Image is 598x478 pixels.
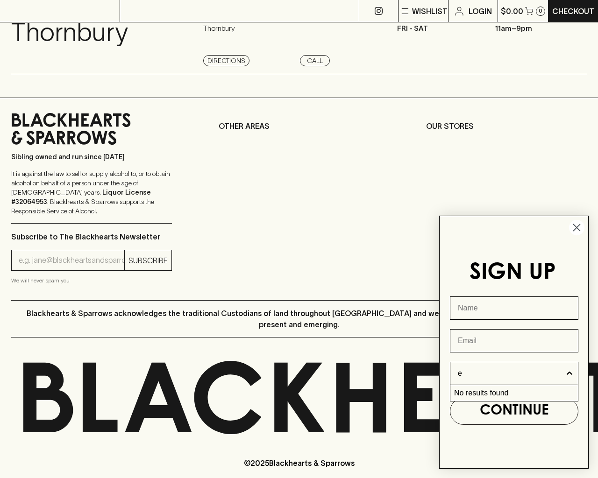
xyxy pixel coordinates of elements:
[18,308,580,330] p: Blackhearts & Sparrows acknowledges the traditional Custodians of land throughout [GEOGRAPHIC_DAT...
[552,6,594,17] p: Checkout
[569,219,585,236] button: Close dialog
[397,23,481,34] p: Fri - Sat
[219,120,379,132] p: OTHER AREAS
[430,206,598,478] div: FLYOUT Form
[469,6,492,17] p: Login
[426,120,587,132] p: OUR STORES
[565,362,574,385] button: Show Options
[450,329,578,352] input: Email
[495,23,579,34] p: 11am – 9pm
[450,296,578,320] input: Name
[470,262,556,285] span: SIGN UP
[11,169,172,216] p: It is against the law to sell or supply alcohol to, or to obtain alcohol on behalf of a person un...
[412,6,448,17] p: Wishlist
[19,253,124,268] input: e.g. jane@blackheartsandsparrows.com.au
[450,385,578,401] div: No results found
[11,152,172,162] p: Sibling owned and run since [DATE]
[128,255,168,266] p: SUBSCRIBE
[501,6,523,17] p: $0.00
[300,55,330,66] a: Call
[203,55,249,66] a: Directions
[11,276,172,285] p: We will never spam you
[125,250,171,270] button: SUBSCRIBE
[450,398,578,425] button: CONTINUE
[120,6,128,17] p: ⠀
[11,231,172,242] p: Subscribe to The Blackhearts Newsletter
[203,13,269,34] p: [STREET_ADDRESS] , Thornbury
[11,13,128,52] p: Thornbury
[458,362,565,385] input: I wanna know more about...
[539,8,542,14] p: 0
